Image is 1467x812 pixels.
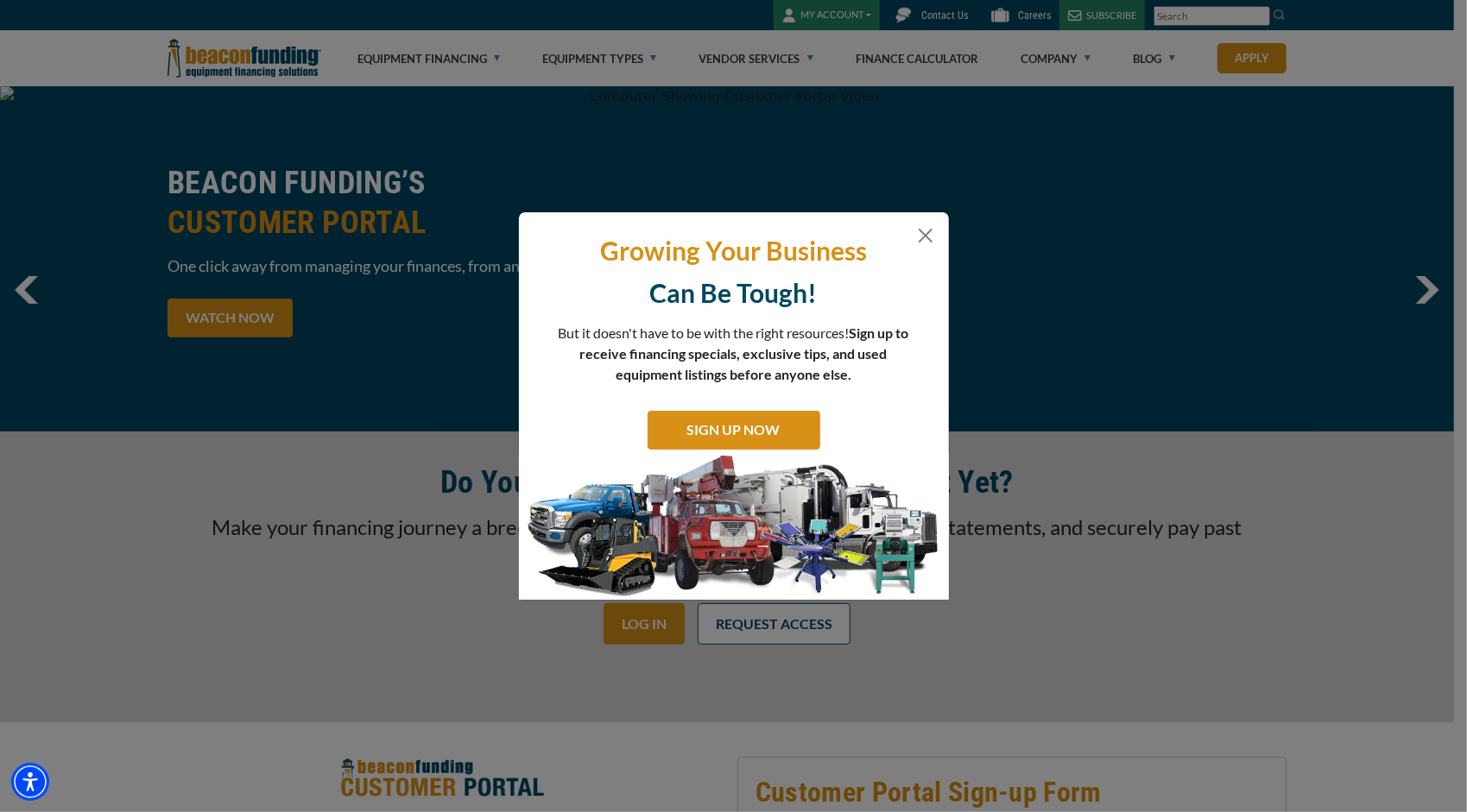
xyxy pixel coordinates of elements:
[11,763,49,801] div: Accessibility Menu
[915,225,936,246] button: Close
[519,454,949,601] img: subscribe-modal.jpg
[532,276,936,310] p: Can Be Tough!
[532,234,936,268] p: Growing Your Business
[558,323,910,385] p: But it doesn't have to be with the right resources!
[580,324,909,382] span: Sign up to receive financing specials, exclusive tips, and used equipment listings before anyone ...
[648,411,820,450] a: SIGN UP NOW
